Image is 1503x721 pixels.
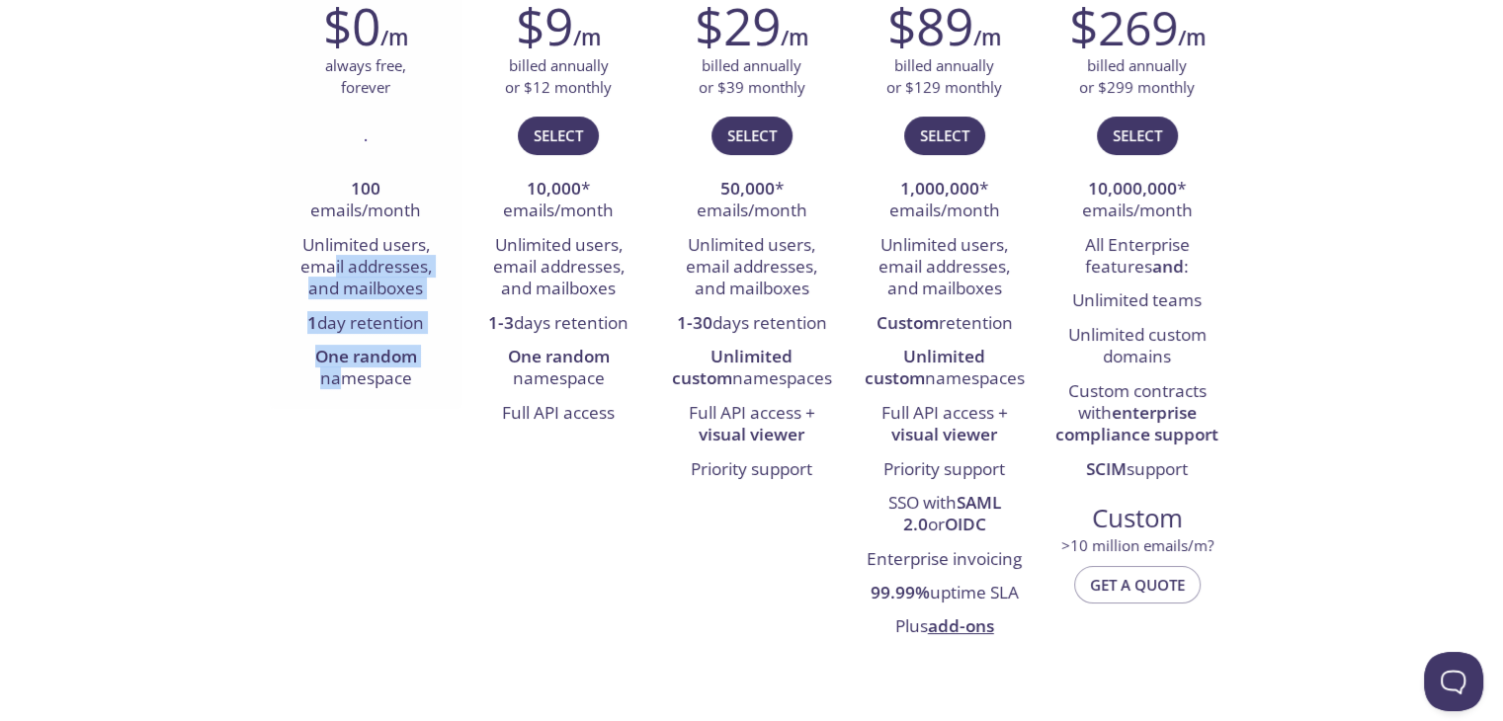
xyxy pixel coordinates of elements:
[928,614,994,637] a: add-ons
[477,173,640,229] li: * emails/month
[1055,284,1218,318] li: Unlimited teams
[863,453,1026,487] li: Priority support
[877,311,939,334] strong: Custom
[863,173,1026,229] li: * emails/month
[573,21,601,54] h6: /m
[534,122,583,148] span: Select
[699,55,805,98] p: billed annually or $39 monthly
[699,423,804,445] strong: visual viewer
[1055,375,1218,453] li: Custom contracts with
[380,21,408,54] h6: /m
[720,177,775,200] strong: 50,000
[1113,122,1162,148] span: Select
[904,117,985,154] button: Select
[1055,401,1218,445] strong: enterprise compliance support
[781,21,808,54] h6: /m
[863,487,1026,543] li: SSO with or
[670,453,833,487] li: Priority support
[1056,502,1217,535] span: Custom
[285,229,448,307] li: Unlimited users, email addresses, and mailboxes
[505,55,612,98] p: billed annually or $12 monthly
[670,341,833,397] li: namespaces
[727,122,777,148] span: Select
[863,577,1026,610] li: uptime SLA
[863,543,1026,577] li: Enterprise invoicing
[1061,535,1213,555] span: > 10 million emails/m?
[891,423,997,445] strong: visual viewer
[527,177,581,200] strong: 10,000
[670,173,833,229] li: * emails/month
[477,341,640,397] li: namespace
[1079,55,1195,98] p: billed annually or $299 monthly
[677,311,712,334] strong: 1-30
[863,341,1026,397] li: namespaces
[1055,453,1218,487] li: support
[863,307,1026,341] li: retention
[1086,457,1127,480] strong: SCIM
[508,345,610,367] strong: One random
[488,311,514,334] strong: 1-3
[351,177,380,200] strong: 100
[285,341,448,397] li: namespace
[863,397,1026,453] li: Full API access +
[477,397,640,431] li: Full API access
[670,307,833,341] li: days retention
[518,117,599,154] button: Select
[1074,566,1201,603] button: Get a quote
[903,491,1001,535] strong: SAML 2.0
[672,345,793,389] strong: Unlimited custom
[1178,21,1206,54] h6: /m
[973,21,1001,54] h6: /m
[285,173,448,229] li: emails/month
[920,122,969,148] span: Select
[285,307,448,341] li: day retention
[1090,572,1185,598] span: Get a quote
[325,55,406,98] p: always free, forever
[871,581,930,603] strong: 99.99%
[1088,177,1177,200] strong: 10,000,000
[1055,229,1218,285] li: All Enterprise features :
[670,229,833,307] li: Unlimited users, email addresses, and mailboxes
[863,611,1026,645] li: Plus
[711,117,793,154] button: Select
[900,177,979,200] strong: 1,000,000
[1055,319,1218,375] li: Unlimited custom domains
[886,55,1002,98] p: billed annually or $129 monthly
[315,345,417,367] strong: One random
[945,513,986,535] strong: OIDC
[1055,173,1218,229] li: * emails/month
[863,229,1026,307] li: Unlimited users, email addresses, and mailboxes
[670,397,833,453] li: Full API access +
[307,311,317,334] strong: 1
[477,307,640,341] li: days retention
[1152,255,1184,278] strong: and
[1097,117,1178,154] button: Select
[865,345,986,389] strong: Unlimited custom
[477,229,640,307] li: Unlimited users, email addresses, and mailboxes
[1424,652,1483,711] iframe: Help Scout Beacon - Open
